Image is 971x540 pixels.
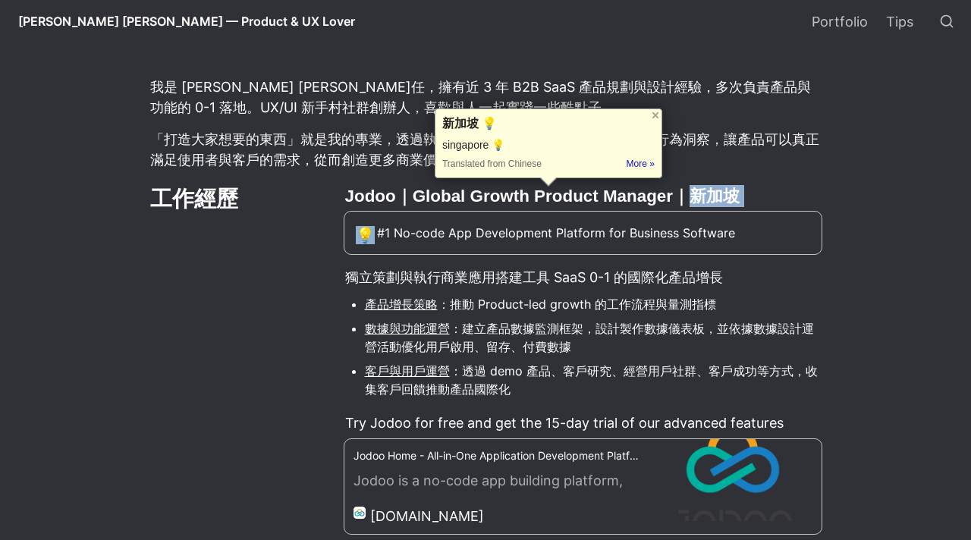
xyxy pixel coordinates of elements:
[365,297,438,312] u: 產品增長策略
[365,317,823,358] li: ：建立產品數據監測框架，設計製作數據儀表板，並依據數據設計運營活動優化用戶啟用、留存、付費數據
[344,183,823,209] h3: Jodoo｜Global Growth Product Manager｜新加坡
[354,470,645,494] p: Jodoo is a no-code app building platform, which can help people in various industries build perso...
[356,226,375,244] span: 💡
[365,293,823,316] li: ：推動 Product-led growth 的工作流程與量測指標
[365,359,823,400] li: ：透過 demo 產品、客戶研究、經營用戶社群、客戶成功等方式，收集客戶回饋推動產品國際化
[344,265,823,290] p: 獨立策劃與執行商業應用搭建工具 SaaS 0-1 的國際化產品增長
[149,127,822,172] p: 「打造大家想要的東西」就是我的專業，透過執行使用者研究與分析數據挖掘需求與行為洞察，讓產品可以真正滿足使用者與客戶的需求，從而創造更多商業價值。
[354,448,645,463] h5: Jodoo Home - All-in-One Application Development Platform
[344,439,822,534] a: Jodoo Home - All-in-One Application Development PlatformJodoo is a no-code app building platform,...
[149,74,822,120] p: 我是 [PERSON_NAME] [PERSON_NAME]任，擁有近 3 年 B2B SaaS 產品規劃與設計經驗，多次負責產品與功能的 0-1 落地。UX/UI 新手村社群創辦人，喜歡與人一...
[149,183,309,216] h2: 工作經歷
[18,14,355,29] span: [PERSON_NAME] [PERSON_NAME] — Product & UX Lover
[365,321,450,336] u: 數據與功能運營
[344,410,823,435] p: Try Jodoo for free and get the 15-day trial of our advanced features
[644,439,822,521] img: Jodoo Home - All-in-One Application Development Platform
[370,506,484,526] p: [DOMAIN_NAME]
[365,363,450,378] u: 客戶與用戶運營
[377,224,809,242] span: #1 No-code App Development Platform for Business Software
